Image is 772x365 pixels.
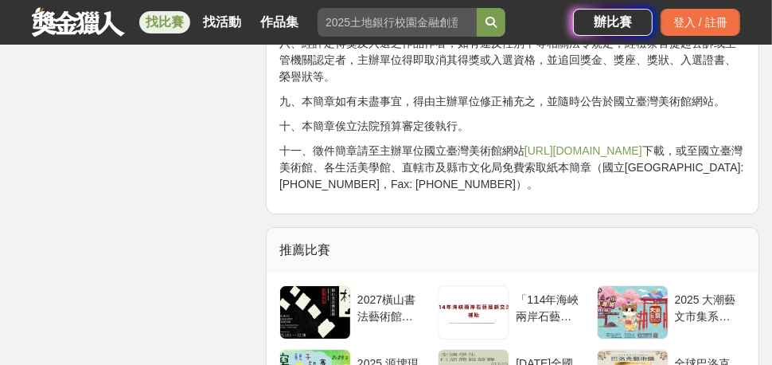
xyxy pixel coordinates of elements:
div: 2027橫山書法藝術館展覽徵件 [357,292,422,322]
a: 「114年海峽兩岸石藝展銷交流」補助 [438,285,587,339]
div: 2025 大潮藝文市集系列 一 -「ㄔㄠˊ小繪畫展」徵件 [675,292,739,322]
p: 十、本簡章俟立法院預算審定後執行。 [279,118,746,135]
div: 推薦比賽 [267,228,758,273]
p: 九、本簡章如有未盡事宜，得由主辦單位修正補充之，並隨時公告於國立臺灣美術館網站。 [279,93,746,110]
a: 作品集 [254,11,305,33]
p: 十一、徵件簡章請至主辦單位國立臺灣美術館網站 下載，或至國立臺灣美術館、各生活美學館、直轄市及縣市文化局免費索取紙本簡章（國立[GEOGRAPHIC_DATA]: [PHONE_NUMBER]，... [279,143,746,193]
a: [URL][DOMAIN_NAME] [524,144,642,157]
a: 2025 大潮藝文市集系列 一 -「ㄔㄠˊ小繪畫展」徵件 [597,285,746,339]
p: 八、經評定得獎及入選之作品作者，如有違反性別平等相關法令規定，經檢察官提起公訴或主管機關認定者，主辦單位得即取消其得獎或入選資格，並追回獎金、獎座、獎狀、入選證書、榮譽狀等。 [279,35,746,85]
a: 辦比賽 [573,9,653,36]
a: 找活動 [197,11,248,33]
a: 找比賽 [139,11,190,33]
a: 2027橫山書法藝術館展覽徵件 [279,285,428,339]
input: 2025土地銀行校園金融創意挑戰賽：從你出發 開啟智慧金融新頁 [318,8,477,37]
div: 登入 / 註冊 [661,9,740,36]
div: 「114年海峽兩岸石藝展銷交流」補助 [516,292,580,322]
